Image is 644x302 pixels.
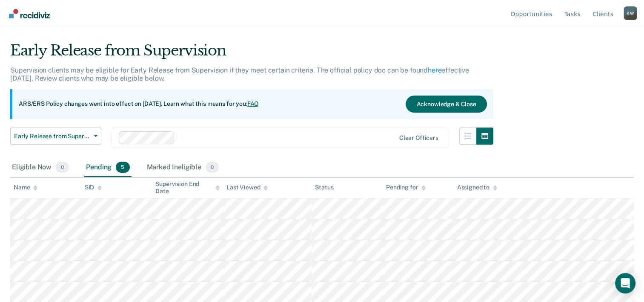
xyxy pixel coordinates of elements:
[247,100,259,107] a: FAQ
[428,66,441,74] a: here
[85,184,102,191] div: SID
[10,158,71,177] div: Eligible Now0
[226,184,268,191] div: Last Viewed
[624,6,637,20] button: Profile dropdown button
[155,180,220,195] div: Supervision End Date
[406,96,487,113] button: Acknowledge & Close
[206,162,219,173] span: 0
[145,158,221,177] div: Marked Ineligible0
[14,184,37,191] div: Name
[10,66,469,82] p: Supervision clients may be eligible for Early Release from Supervision if they meet certain crite...
[84,158,131,177] div: Pending5
[14,133,91,140] span: Early Release from Supervision
[399,134,438,142] div: Clear officers
[457,184,497,191] div: Assigned to
[56,162,69,173] span: 0
[9,9,50,18] img: Recidiviz
[19,100,259,108] p: ARS/ERS Policy changes went into effect on [DATE]. Learn what this means for you:
[624,6,637,20] div: K W
[116,162,129,173] span: 5
[315,184,333,191] div: Status
[10,128,101,145] button: Early Release from Supervision
[10,42,493,66] div: Early Release from Supervision
[386,184,426,191] div: Pending for
[615,273,635,293] div: Open Intercom Messenger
